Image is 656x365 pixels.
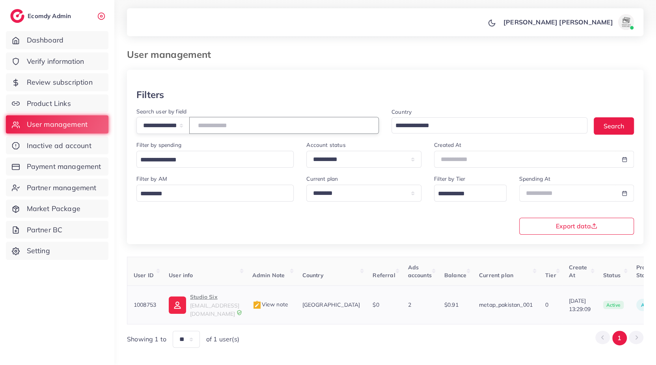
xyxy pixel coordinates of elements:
input: Search for option [435,188,496,200]
a: Dashboard [6,31,108,49]
span: Setting [27,246,50,256]
a: Inactive ad account [6,137,108,155]
label: Search user by field [136,107,186,115]
span: Export data [556,223,597,229]
p: [PERSON_NAME] [PERSON_NAME] [503,17,613,27]
span: [EMAIL_ADDRESS][DOMAIN_NAME] [190,302,239,317]
button: Export data [519,218,634,235]
span: Review subscription [27,77,93,87]
img: avatar [618,14,634,30]
span: Dashboard [27,35,63,45]
span: Partner BC [27,225,63,235]
span: Inactive ad account [27,141,91,151]
span: Admin Note [252,272,285,279]
img: admin_note.cdd0b510.svg [252,300,262,310]
span: User ID [134,272,154,279]
h2: Ecomdy Admin [28,12,73,20]
a: [PERSON_NAME] [PERSON_NAME]avatar [499,14,637,30]
div: Search for option [136,185,294,202]
ul: Pagination [595,331,643,345]
span: Balance [444,272,466,279]
span: [DATE] 13:29:09 [568,297,590,313]
a: Payment management [6,157,108,176]
span: View note [252,301,288,308]
span: Ads accounts [408,264,432,279]
label: Account status [306,141,345,149]
img: logo [10,9,24,23]
input: Search for option [138,154,283,166]
a: Partner management [6,179,108,197]
a: logoEcomdy Admin [10,9,73,23]
div: Search for option [136,151,294,168]
a: User management [6,115,108,133]
a: Partner BC [6,221,108,239]
div: Search for option [434,185,507,202]
h3: User management [127,49,217,60]
span: active [603,301,624,309]
a: Studio Six[EMAIL_ADDRESS][DOMAIN_NAME] [169,292,239,318]
span: 2 [408,301,411,308]
span: [GEOGRAPHIC_DATA] [302,301,360,308]
span: Showing 1 to [127,335,166,344]
span: 1008753 [134,301,156,308]
input: Search for option [138,188,283,200]
a: Review subscription [6,73,108,91]
span: Status [603,272,621,279]
span: Partner management [27,183,97,193]
a: Product Links [6,94,108,113]
span: Current plan [479,272,513,279]
label: Filter by spending [136,141,181,149]
label: Filter by Tier [434,175,465,183]
span: Product Links [27,98,71,109]
span: Create At [568,264,587,279]
label: Spending At [519,175,551,183]
span: Referral [373,272,395,279]
span: metap_pakistan_001 [479,301,533,308]
a: Setting [6,242,108,260]
span: Market Package [27,204,80,214]
label: Filter by AM [136,175,167,183]
img: ic-user-info.36bf1079.svg [169,296,186,314]
button: Go to page 1 [612,331,627,345]
span: User info [169,272,193,279]
label: Created At [434,141,462,149]
span: $0 [373,301,379,308]
img: 9CAL8B2pu8EFxCJHYAAAAldEVYdGRhdGU6Y3JlYXRlADIwMjItMTItMDlUMDQ6NTg6MzkrMDA6MDBXSlgLAAAAJXRFWHRkYXR... [237,310,242,315]
input: Search for option [393,120,577,132]
span: of 1 user(s) [206,335,239,344]
span: 0 [545,301,548,308]
span: Verify information [27,56,84,67]
span: Tier [545,272,556,279]
label: Country [391,108,412,116]
h3: Filters [136,89,164,100]
label: Current plan [306,175,338,183]
button: Search [594,117,634,134]
a: Market Package [6,200,108,218]
span: Payment management [27,161,101,172]
span: $0.91 [444,301,458,308]
div: Search for option [391,117,587,133]
span: User management [27,119,88,130]
p: Studio Six [190,292,239,302]
span: Country [302,272,324,279]
a: Verify information [6,52,108,70]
